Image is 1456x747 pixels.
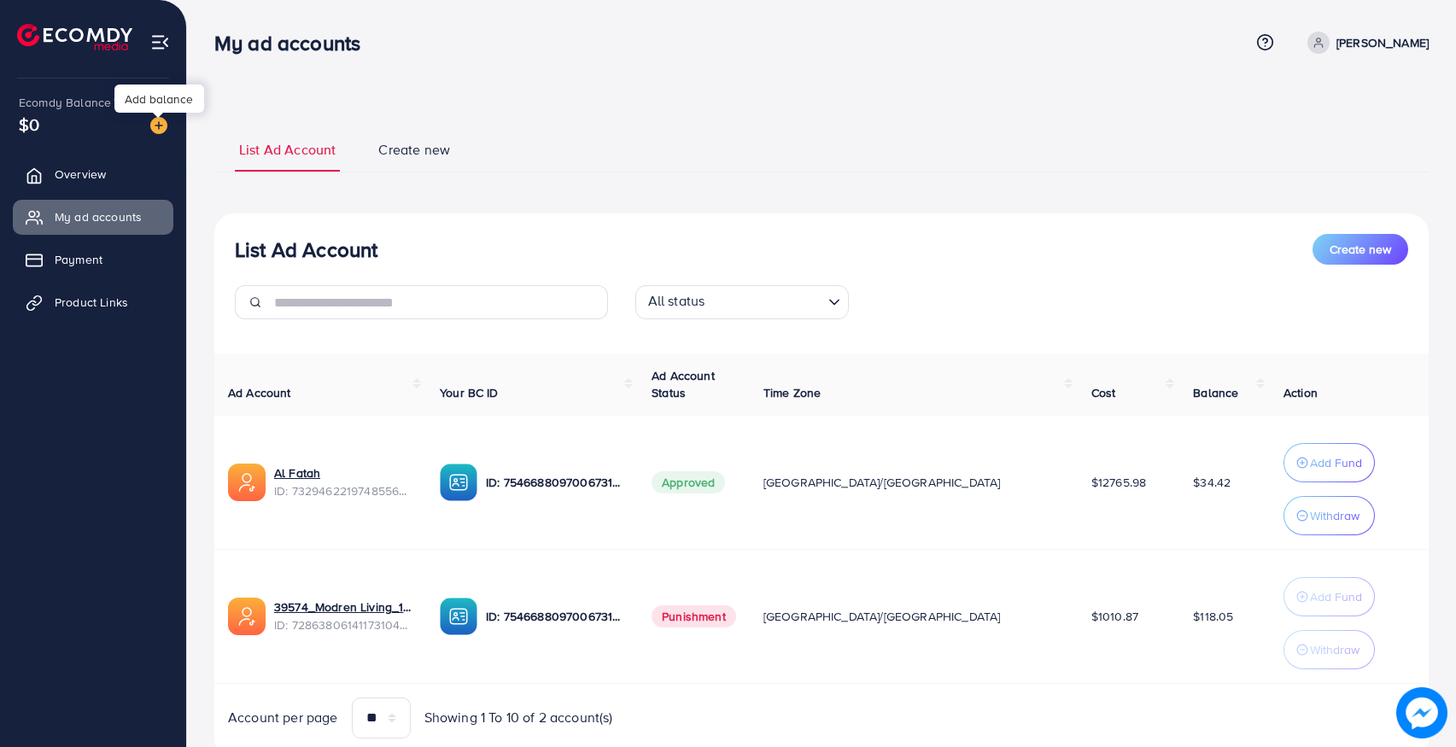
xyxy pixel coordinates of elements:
a: Payment [13,242,173,277]
span: List Ad Account [239,140,336,160]
h3: List Ad Account [235,237,377,262]
a: Product Links [13,285,173,319]
input: Search for option [710,289,821,315]
span: Ad Account [228,384,291,401]
img: logo [17,24,132,50]
p: Withdraw [1310,505,1360,526]
span: Time Zone [763,384,821,401]
p: Withdraw [1310,639,1360,660]
span: Create new [1330,241,1391,258]
span: Your BC ID [440,384,499,401]
p: ID: 7546688097006731282 [486,606,624,627]
span: All status [645,288,709,315]
span: $1010.87 [1091,608,1138,625]
span: Ad Account Status [652,367,715,401]
button: Create new [1313,234,1408,265]
span: Overview [55,166,106,183]
span: Payment [55,251,102,268]
div: <span class='underline'>39574_Modren Living_1696492702766</span></br>7286380614117310466 [274,598,412,633]
span: Product Links [55,294,128,311]
span: $0 [19,112,39,137]
img: image [150,117,167,134]
p: Add Fund [1310,587,1362,607]
button: Add Fund [1284,443,1375,482]
span: Ecomdy Balance [19,94,111,111]
img: ic-ba-acc.ded83a64.svg [440,598,477,635]
div: Add balance [114,85,204,113]
img: image [1396,687,1447,738]
h3: My ad accounts [214,31,374,55]
p: [PERSON_NAME] [1336,32,1429,53]
a: [PERSON_NAME] [1301,32,1429,54]
span: Punishment [652,605,736,627]
span: My ad accounts [55,208,142,225]
button: Add Fund [1284,577,1375,616]
span: $118.05 [1193,608,1233,625]
span: ID: 7329462219748556801 [274,482,412,499]
span: Account per page [228,708,338,727]
span: [GEOGRAPHIC_DATA]/[GEOGRAPHIC_DATA] [763,608,1001,625]
a: Overview [13,157,173,191]
a: My ad accounts [13,200,173,234]
img: ic-ba-acc.ded83a64.svg [440,464,477,501]
span: $34.42 [1193,474,1231,491]
div: <span class='underline'>Al Fatah</span></br>7329462219748556801 [274,464,412,499]
a: 39574_Modren Living_1696492702766 [274,598,412,616]
img: menu [150,32,170,52]
p: ID: 7546688097006731282 [486,472,624,493]
span: Balance [1193,384,1238,401]
button: Withdraw [1284,496,1375,535]
div: Search for option [635,285,849,319]
span: Cost [1091,384,1116,401]
span: [GEOGRAPHIC_DATA]/[GEOGRAPHIC_DATA] [763,474,1001,491]
button: Withdraw [1284,630,1375,669]
span: Action [1284,384,1318,401]
span: Create new [378,140,450,160]
span: Approved [652,471,725,493]
img: ic-ads-acc.e4c84228.svg [228,464,266,501]
img: ic-ads-acc.e4c84228.svg [228,598,266,635]
p: Add Fund [1310,452,1362,473]
span: ID: 7286380614117310466 [274,616,412,633]
span: Showing 1 To 10 of 2 account(s) [424,708,613,727]
a: Al Fatah [274,464,320,481]
span: $12765.98 [1091,474,1146,491]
